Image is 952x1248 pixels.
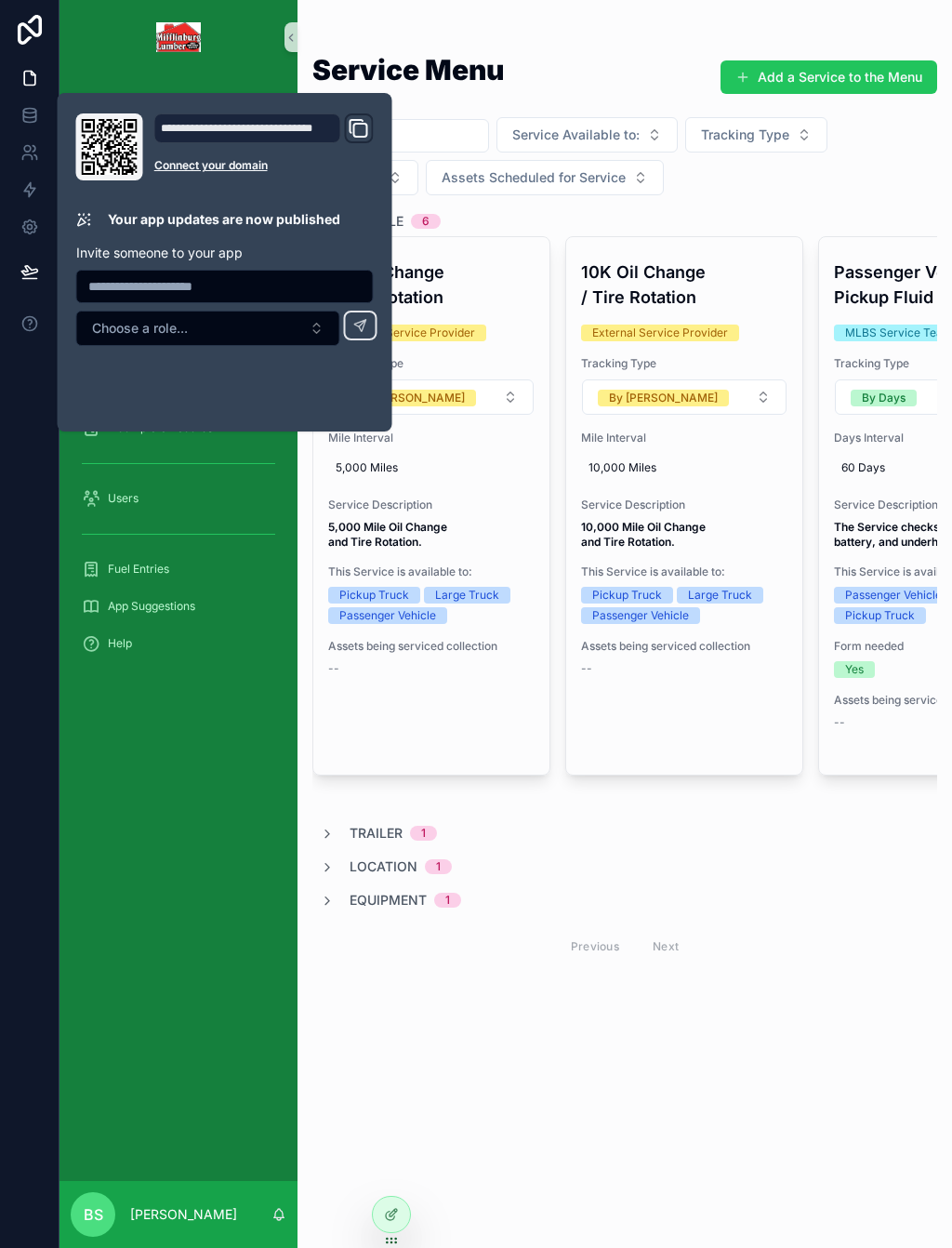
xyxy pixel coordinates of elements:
[581,661,592,676] span: --
[496,117,678,153] button: Select Button
[156,22,202,52] img: App logo
[130,1205,237,1224] p: [PERSON_NAME]
[71,590,286,623] a: App Suggestions
[71,482,286,515] a: Users
[834,715,845,730] span: --
[339,587,409,604] div: Pickup Truck
[108,562,169,577] span: Fuel Entries
[350,824,403,843] span: Trailer
[59,74,297,684] div: scrollable content
[588,460,780,475] span: 10,000 Miles
[609,390,718,406] div: By [PERSON_NAME]
[436,859,441,874] div: 1
[71,552,286,586] a: Fuel Entries
[350,857,417,876] span: Location
[328,661,339,676] span: --
[76,311,340,346] button: Select Button
[329,379,534,415] button: Select Button
[421,826,426,841] div: 1
[592,325,728,341] div: External Service Provider
[592,587,662,604] div: Pickup Truck
[339,325,475,341] div: External Service Provider
[512,126,640,144] span: Service Available to:
[339,607,436,624] div: Passenger Vehicle
[108,599,195,614] span: App Suggestions
[350,891,427,909] span: Equipment
[71,87,286,121] a: Dashboard
[154,158,374,173] a: Connect your domain
[328,259,535,310] h4: 5K Oil Change / Tire Rotation
[422,214,430,229] div: 6
[442,168,626,187] span: Assets Scheduled for Service
[71,627,286,660] a: Help
[435,587,499,604] div: Large Truck
[108,491,139,506] span: Users
[328,639,535,654] span: Assets being serviced collection
[845,661,864,678] div: Yes
[685,117,827,153] button: Select Button
[445,893,450,908] div: 1
[328,520,450,549] strong: 5,000 Mile Oil Change and Tire Rotation.
[154,113,374,180] div: Domain and Custom Link
[426,160,664,195] button: Select Button
[336,460,527,475] span: 5,000 Miles
[76,244,374,262] p: Invite someone to your app
[328,431,535,445] span: Mile Interval
[328,356,535,371] span: Tracking Type
[581,639,787,654] span: Assets being serviced collection
[312,56,504,84] h1: Service Menu
[108,210,340,229] p: Your app updates are now published
[581,520,708,549] strong: 10,000 Mile Oil Change and Tire Rotation.
[108,636,132,651] span: Help
[592,607,689,624] div: Passenger Vehicle
[581,259,787,310] h4: 10K Oil Change / Tire Rotation
[862,390,906,406] div: By Days
[701,126,789,144] span: Tracking Type
[328,498,535,512] span: Service Description
[845,587,942,604] div: Passenger Vehicle
[688,587,752,604] div: Large Truck
[328,564,535,579] span: This Service is available to:
[581,431,787,445] span: Mile Interval
[582,379,787,415] button: Select Button
[356,390,465,406] div: By [PERSON_NAME]
[721,60,937,94] button: Add a Service to the Menu
[581,564,787,579] span: This Service is available to:
[581,356,787,371] span: Tracking Type
[581,498,787,512] span: Service Description
[845,607,915,624] div: Pickup Truck
[92,319,188,338] span: Choose a role...
[84,1203,103,1226] span: BS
